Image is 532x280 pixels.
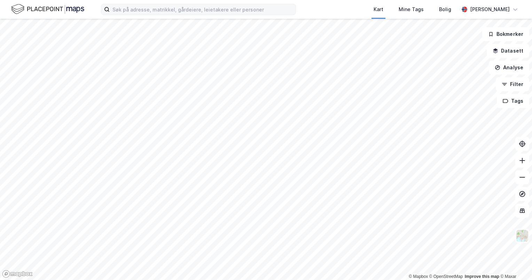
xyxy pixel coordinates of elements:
[465,274,499,279] a: Improve this map
[489,61,529,75] button: Analyse
[497,247,532,280] iframe: Chat Widget
[429,274,463,279] a: OpenStreetMap
[2,270,33,278] a: Mapbox homepage
[110,4,296,15] input: Søk på adresse, matrikkel, gårdeiere, leietakere eller personer
[497,247,532,280] div: Kontrollprogram for chat
[482,27,529,41] button: Bokmerker
[11,3,84,15] img: logo.f888ab2527a4732fd821a326f86c7f29.svg
[516,229,529,242] img: Z
[487,44,529,58] button: Datasett
[496,77,529,91] button: Filter
[374,5,383,14] div: Kart
[470,5,510,14] div: [PERSON_NAME]
[497,94,529,108] button: Tags
[399,5,424,14] div: Mine Tags
[409,274,428,279] a: Mapbox
[439,5,451,14] div: Bolig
